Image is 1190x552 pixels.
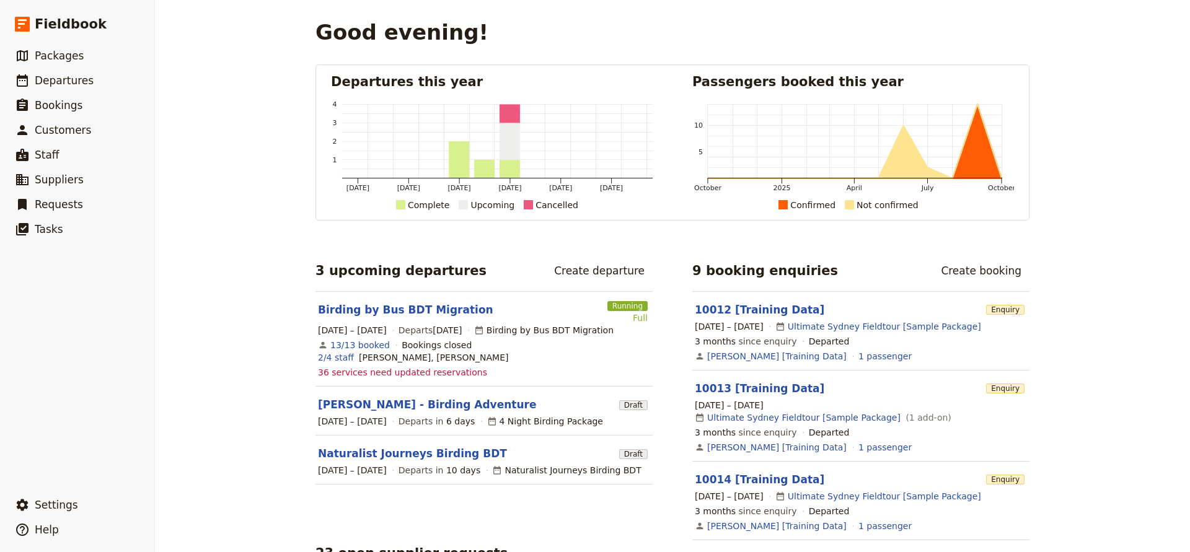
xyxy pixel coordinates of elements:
[695,490,764,502] span: [DATE] – [DATE]
[986,305,1025,315] span: Enquiry
[809,505,850,517] div: Departed
[498,184,521,192] tspan: [DATE]
[607,301,648,311] span: Running
[318,324,387,336] span: [DATE] – [DATE]
[315,20,488,45] h1: Good evening!
[487,415,603,427] div: 4 Night Birding Package
[35,74,94,87] span: Departures
[619,400,648,410] span: Draft
[695,427,736,437] span: 3 months
[809,426,850,439] div: Departed
[446,465,480,475] span: 10 days
[333,138,337,146] tspan: 2
[399,415,475,427] span: Departs in
[433,325,462,335] span: [DATE]
[330,339,390,351] a: View the bookings for this departure
[318,464,387,476] span: [DATE] – [DATE]
[695,304,824,316] a: 10012 [Training Data]
[695,320,764,333] span: [DATE] – [DATE]
[546,260,653,281] a: Create departure
[903,411,951,424] span: ( 1 add-on )
[35,524,59,536] span: Help
[857,198,919,212] div: Not confirmed
[446,416,475,426] span: 6 days
[318,446,507,461] a: Naturalist Journeys Birding BDT
[35,499,78,511] span: Settings
[692,261,838,280] h2: 9 booking enquiries
[315,261,487,280] h2: 3 upcoming departures
[318,366,487,379] span: 36 services need updated reservations
[399,324,462,336] span: Departs
[535,198,578,212] div: Cancelled
[35,223,63,235] span: Tasks
[408,198,449,212] div: Complete
[35,99,82,112] span: Bookings
[35,124,91,136] span: Customers
[921,184,934,192] tspan: July
[35,149,59,161] span: Staff
[699,148,703,156] tspan: 5
[695,335,797,348] span: since enquiry
[549,184,572,192] tspan: [DATE]
[35,198,83,211] span: Requests
[318,397,536,412] a: [PERSON_NAME] - Birding Adventure
[809,335,850,348] div: Departed
[333,119,337,127] tspan: 3
[333,100,337,108] tspan: 4
[695,336,736,346] span: 3 months
[35,50,84,62] span: Packages
[694,184,721,192] tspan: October
[695,426,797,439] span: since enquiry
[933,260,1029,281] a: Create booking
[474,324,614,336] div: Birding by Bus BDT Migration
[318,302,493,317] a: Birding by Bus BDT Migration
[448,184,471,192] tspan: [DATE]
[607,312,648,324] div: Full
[695,399,764,411] span: [DATE] – [DATE]
[707,411,901,424] a: Ultimate Sydney Fieldtour [Sample Package]
[331,72,653,91] h2: Departures this year
[35,15,107,33] span: Fieldbook
[695,506,736,516] span: 3 months
[695,505,797,517] span: since enquiry
[694,121,703,129] tspan: 10
[695,473,824,486] a: 10014 [Training Data]
[707,520,847,532] a: [PERSON_NAME] [Training Data]
[359,351,509,364] span: Roger, Brenda
[788,320,981,333] a: Ultimate Sydney Fieldtour [Sample Package]
[988,184,1015,192] tspan: October
[986,475,1025,484] span: Enquiry
[397,184,420,192] tspan: [DATE]
[707,350,847,362] a: [PERSON_NAME] [Training Data]
[600,184,623,192] tspan: [DATE]
[692,72,1014,91] h2: Passengers booked this year
[858,520,912,532] a: View the passengers for this booking
[858,441,912,453] a: View the passengers for this booking
[858,350,912,362] a: View the passengers for this booking
[333,156,337,164] tspan: 1
[847,184,862,192] tspan: April
[492,464,641,476] div: Naturalist Journeys Birding BDT
[695,382,824,395] a: 10013 [Training Data]
[773,184,790,192] tspan: 2025
[35,173,84,186] span: Suppliers
[790,198,835,212] div: Confirmed
[619,449,648,459] span: Draft
[788,490,981,502] a: Ultimate Sydney Fieldtour [Sample Package]
[986,383,1025,393] span: Enquiry
[399,464,480,476] span: Departs in
[402,339,472,351] div: Bookings closed
[318,351,354,364] a: 2/4 staff
[346,184,369,192] tspan: [DATE]
[470,198,514,212] div: Upcoming
[318,415,387,427] span: [DATE] – [DATE]
[707,441,847,453] a: [PERSON_NAME] [Training Data]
